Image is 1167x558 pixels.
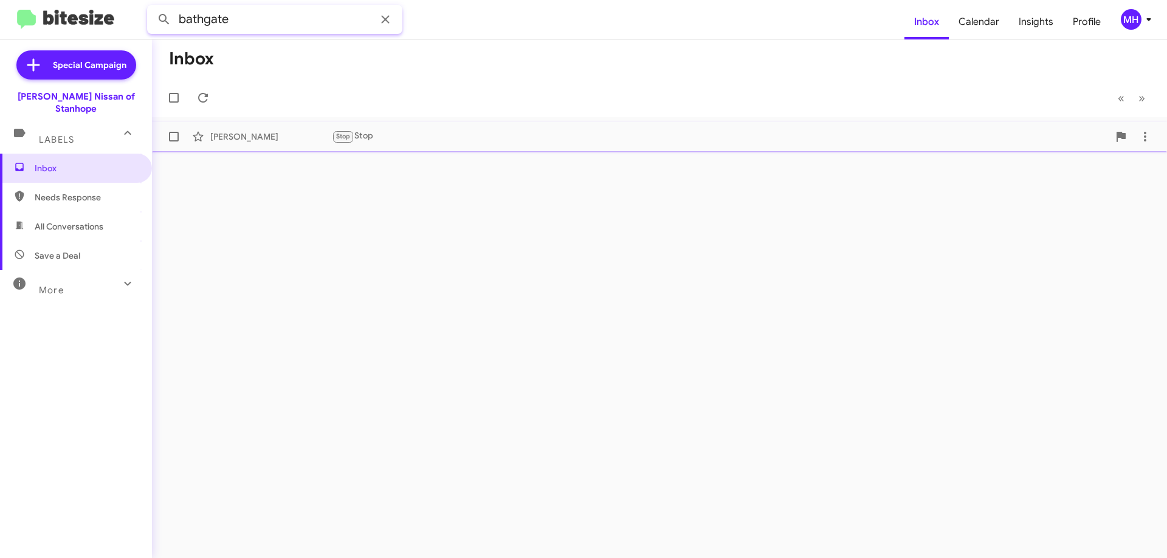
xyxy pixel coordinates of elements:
span: Save a Deal [35,250,80,262]
a: Insights [1009,4,1063,39]
a: Profile [1063,4,1110,39]
span: All Conversations [35,220,103,233]
button: Previous [1110,86,1132,111]
button: MH [1110,9,1154,30]
a: Inbox [904,4,949,39]
h1: Inbox [169,49,214,69]
span: Needs Response [35,191,138,203]
span: Special Campaign [53,59,126,71]
a: Special Campaign [16,50,136,80]
span: « [1118,90,1124,106]
div: MH [1121,9,1141,30]
div: Stop [332,129,1109,143]
nav: Page navigation example [1111,86,1152,111]
div: [PERSON_NAME] [210,131,332,143]
span: Inbox [35,162,138,174]
span: Labels [39,134,74,145]
a: Calendar [949,4,1009,39]
span: » [1138,90,1145,106]
input: Search [147,5,402,34]
button: Next [1131,86,1152,111]
span: More [39,285,64,296]
span: Stop [336,132,351,140]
